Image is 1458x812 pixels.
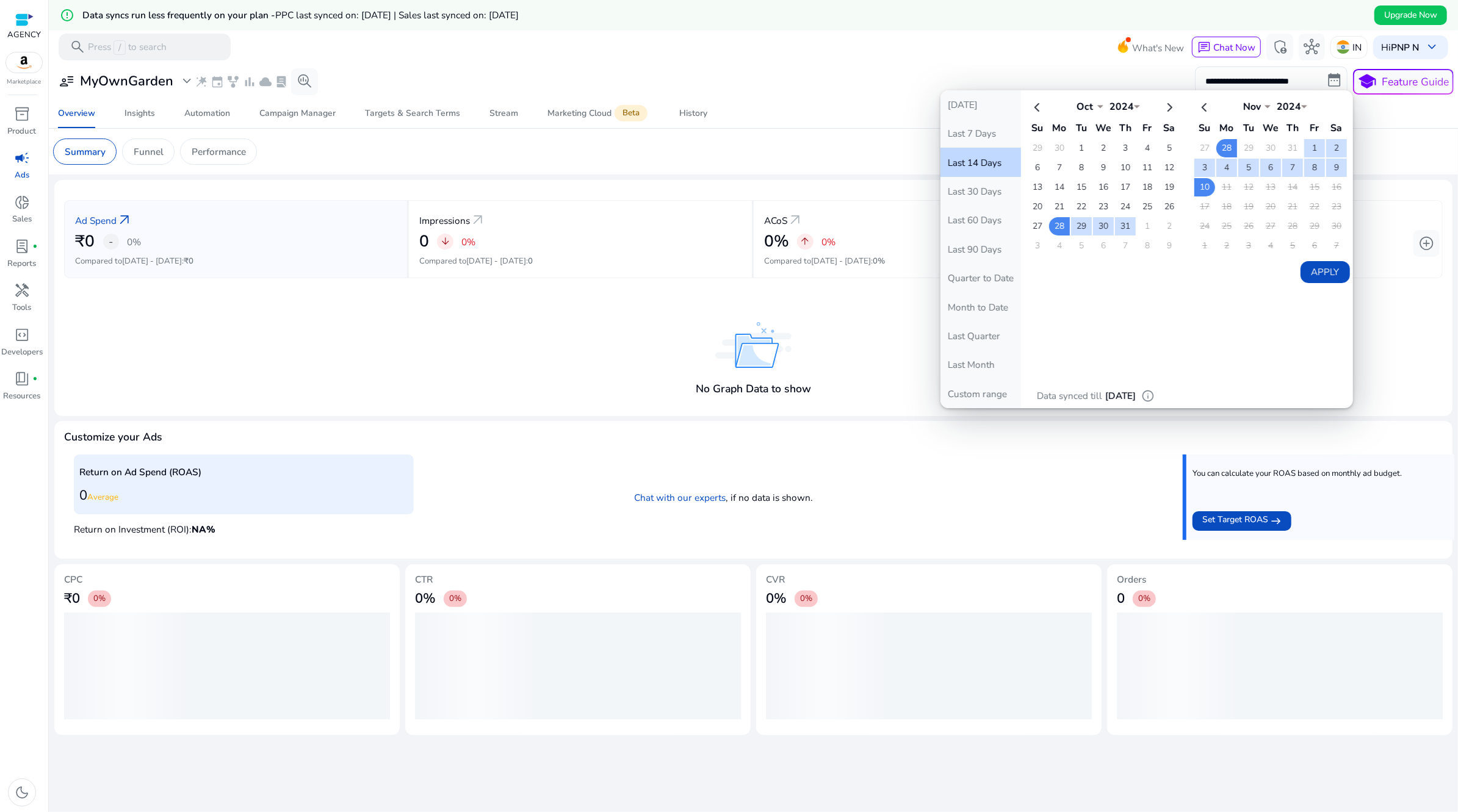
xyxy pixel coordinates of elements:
[940,119,1021,148] button: Last 7 Days
[14,327,30,343] span: code_blocks
[1141,389,1155,403] span: info
[940,292,1021,321] button: Month to Date
[1138,594,1150,605] span: 0%
[940,206,1021,234] button: Last 60 Days
[1067,100,1103,113] div: Oct
[1271,513,1282,529] mat-icon: east
[1413,230,1440,257] button: add_circle
[1103,100,1140,113] div: 2024
[79,465,408,479] p: Return on Ad Spend (ROAS)
[449,594,461,605] span: 0%
[192,523,215,536] span: NA
[74,519,414,536] p: Return on Investment (ROI):
[125,109,155,118] div: Insights
[1382,74,1449,90] p: Feature Guide
[696,383,811,395] h4: No Graph Data to show
[32,376,38,382] span: fiber_manual_record
[547,108,650,119] div: Marketing Cloud
[1197,41,1211,54] span: chat
[799,236,810,247] span: arrow_upward
[7,29,41,41] p: AGENCY
[8,258,37,270] p: Reports
[415,574,741,585] h5: CTR
[466,256,526,267] span: [DATE] - [DATE]
[419,232,429,251] h2: 0
[13,302,32,314] p: Tools
[7,77,42,87] p: Marketplace
[14,371,30,387] span: book_4
[940,350,1021,379] button: Last Month
[127,237,141,246] p: 0%
[243,75,256,88] span: bar_chart
[1117,574,1443,585] h5: Orders
[1352,37,1362,58] p: IN
[1117,613,1443,719] div: loading
[1037,389,1102,403] p: Data synced till
[14,150,30,166] span: campaign
[59,73,74,89] span: user_attributes
[226,75,240,88] span: family_history
[1304,39,1319,55] span: hub
[1192,37,1261,57] button: chatChat Now
[424,490,1022,505] p: , if no data is shown.
[117,212,132,228] a: arrow_outward
[766,613,1092,719] div: loading
[14,785,30,800] span: dark_mode
[6,52,43,73] img: amazon.svg
[1301,261,1350,283] button: Apply
[634,491,726,504] a: Chat with our experts
[75,214,117,228] p: Ad Spend
[64,613,390,719] div: loading
[940,379,1021,408] button: Custom range
[109,234,113,250] span: -
[1418,235,1434,251] span: add_circle
[211,75,224,88] span: event
[528,256,533,267] span: 0
[206,523,215,536] span: %
[70,39,85,55] span: search
[1,347,43,359] p: Developers
[179,73,195,89] span: expand_more
[134,145,164,159] p: Funnel
[1193,469,1402,480] p: You can calculate your ROAS based on monthly ad budget.
[800,594,812,605] span: 0%
[940,148,1021,176] button: Last 14 Days
[15,170,29,182] p: Ads
[766,574,1092,585] h5: CVR
[297,73,312,89] span: search_insights
[88,40,167,55] p: Press to search
[415,613,741,719] div: loading
[461,237,475,246] p: 0%
[14,239,30,254] span: lab_profile
[291,68,318,95] button: search_insights
[1105,389,1136,403] p: [DATE]
[14,195,30,210] span: donut_small
[365,109,460,118] div: Targets & Search Terms
[122,256,182,267] span: [DATE] - [DATE]
[93,594,106,605] span: 0%
[764,256,1086,268] p: Compared to :
[470,212,486,228] a: arrow_outward
[679,109,707,118] div: History
[4,390,41,403] p: Resources
[1353,69,1454,95] button: schoolFeature Guide
[419,214,470,228] p: Impressions
[87,492,118,503] span: Average
[275,9,519,21] span: PPC last synced on: [DATE] | Sales last synced on: [DATE]
[1266,34,1293,60] button: admin_panel_settings
[1299,34,1326,60] button: hub
[14,282,30,298] span: handyman
[60,8,74,23] mat-icon: error_outline
[787,212,803,228] a: arrow_outward
[1271,100,1307,113] div: 2024
[1391,41,1419,54] b: PNP N
[80,73,173,89] h3: MyOwnGarden
[75,256,396,268] p: Compared to :
[12,214,32,226] p: Sales
[192,145,246,159] p: Performance
[1337,40,1350,54] img: in.svg
[79,487,408,503] h3: 0
[811,256,871,267] span: [DATE] - [DATE]
[1381,43,1419,52] p: Hi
